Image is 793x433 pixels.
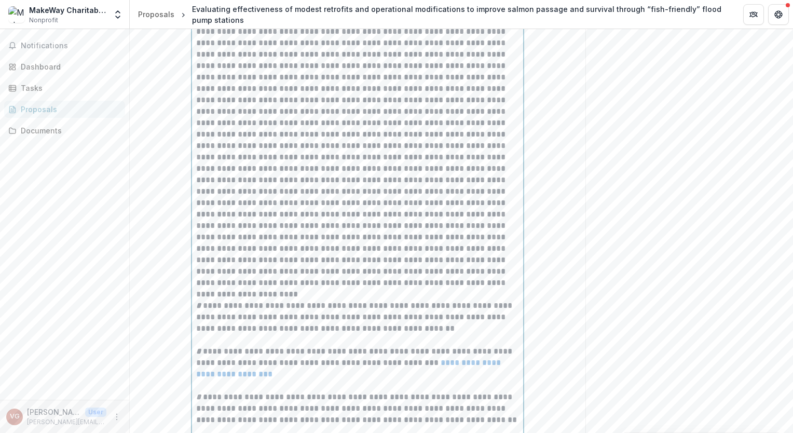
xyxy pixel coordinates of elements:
[768,4,789,25] button: Get Help
[10,413,20,420] div: Vicki Guzikowski
[4,122,125,139] a: Documents
[21,104,117,115] div: Proposals
[4,37,125,54] button: Notifications
[4,79,125,97] a: Tasks
[4,101,125,118] a: Proposals
[29,16,58,25] span: Nonprofit
[111,4,125,25] button: Open entity switcher
[743,4,764,25] button: Partners
[29,5,106,16] div: MakeWay Charitable Society - Resilient Waters
[134,2,731,28] nav: breadcrumb
[192,4,727,25] div: Evaluating effectiveness of modest retrofits and operational modifications to improve salmon pass...
[21,42,121,50] span: Notifications
[85,408,106,417] p: User
[8,6,25,23] img: MakeWay Charitable Society - Resilient Waters
[134,7,179,22] a: Proposals
[21,125,117,136] div: Documents
[4,58,125,75] a: Dashboard
[27,417,106,427] p: [PERSON_NAME][EMAIL_ADDRESS][DOMAIN_NAME]
[27,407,81,417] p: [PERSON_NAME]
[138,9,174,20] div: Proposals
[111,411,123,423] button: More
[21,61,117,72] div: Dashboard
[21,83,117,93] div: Tasks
